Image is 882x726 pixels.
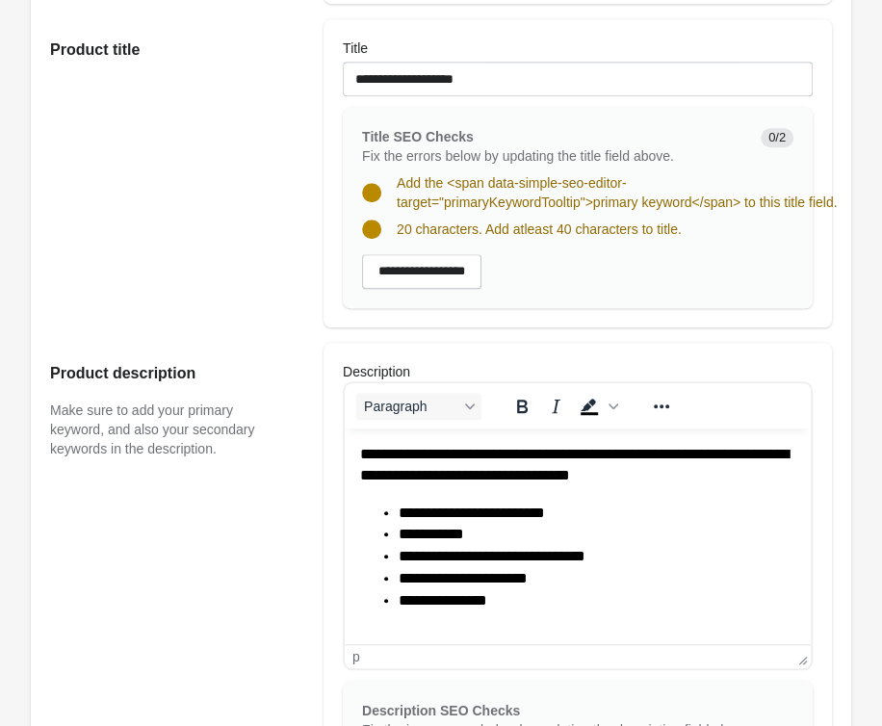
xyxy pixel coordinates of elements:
label: Title [343,39,368,58]
span: Add the <span data-simple-seo-editor-target="primaryKeywordTooltip">primary keyword</span> to thi... [397,175,837,210]
h2: Product description [50,362,285,385]
button: Bold [506,393,538,420]
span: Title SEO Checks [362,129,474,144]
button: Reveal or hide additional toolbar items [645,393,678,420]
span: Description SEO Checks [362,703,520,718]
span: Paragraph [364,399,458,414]
p: Make sure to add your primary keyword, and also your secondary keywords in the description. [50,401,285,458]
span: 20 characters. Add atleast 40 characters to title. [397,221,682,237]
h2: Product title [50,39,285,62]
button: Italic [539,393,572,420]
div: Background color [573,393,621,420]
button: Blocks [356,393,481,420]
span: 0/2 [761,128,793,147]
p: Fix the errors below by updating the title field above. [362,146,745,166]
iframe: Rich Text Area [345,428,811,644]
div: p [352,649,360,664]
div: Press the Up and Down arrow keys to resize the editor. [791,645,811,668]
